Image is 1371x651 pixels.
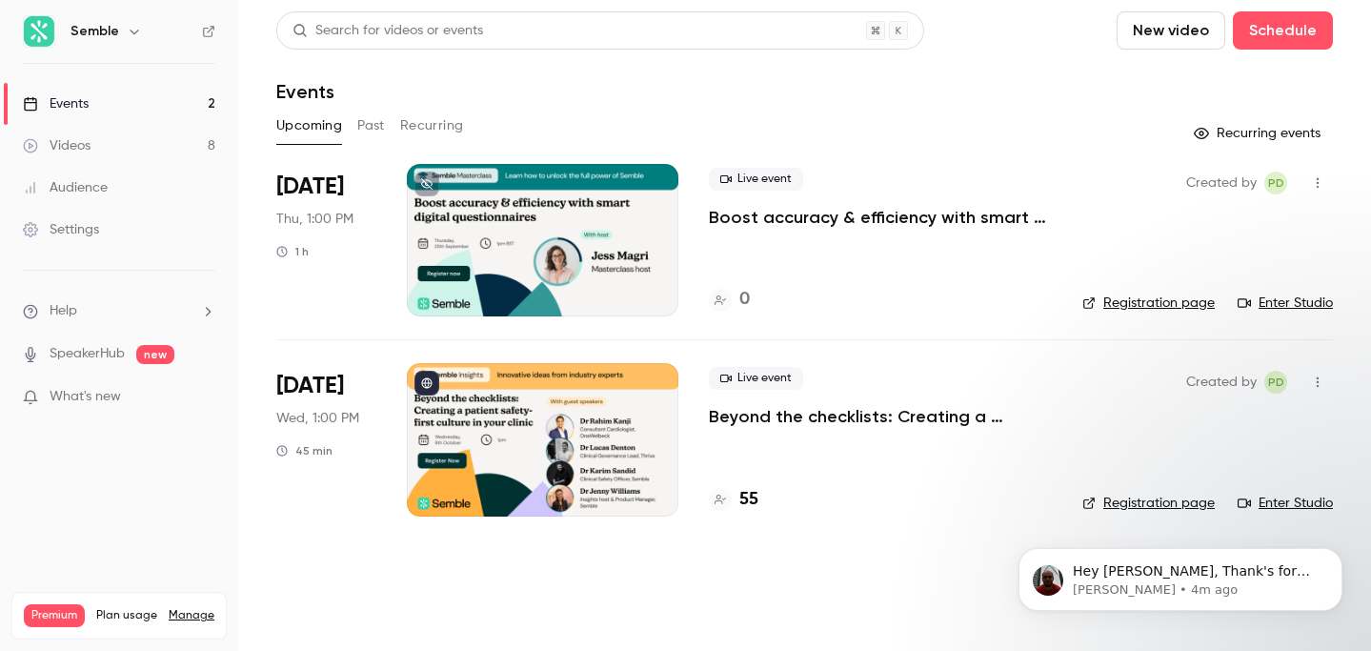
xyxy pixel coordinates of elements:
[739,287,750,313] h4: 0
[136,345,174,364] span: new
[276,210,353,229] span: Thu, 1:00 PM
[1185,118,1333,149] button: Recurring events
[709,405,1052,428] a: Beyond the checklists: Creating a patient safety-first culture in your clinic
[709,287,750,313] a: 0
[276,443,333,458] div: 45 min
[24,16,54,47] img: Semble
[1233,11,1333,50] button: Schedule
[24,604,85,627] span: Premium
[96,608,157,623] span: Plan usage
[23,301,215,321] li: help-dropdown-opener
[23,178,108,197] div: Audience
[23,94,89,113] div: Events
[169,608,214,623] a: Manage
[23,220,99,239] div: Settings
[50,387,121,407] span: What's new
[1238,494,1333,513] a: Enter Studio
[1082,294,1215,313] a: Registration page
[276,111,342,141] button: Upcoming
[276,172,344,202] span: [DATE]
[276,80,334,103] h1: Events
[709,367,803,390] span: Live event
[709,487,758,513] a: 55
[1082,494,1215,513] a: Registration page
[357,111,385,141] button: Past
[739,487,758,513] h4: 55
[990,508,1371,641] iframe: Intercom notifications message
[1268,172,1284,194] span: PD
[276,371,344,401] span: [DATE]
[276,164,376,316] div: Sep 25 Thu, 1:00 PM (Europe/London)
[1117,11,1225,50] button: New video
[292,21,483,41] div: Search for videos or events
[1186,371,1257,394] span: Created by
[400,111,464,141] button: Recurring
[50,301,77,321] span: Help
[709,206,1052,229] a: Boost accuracy & efficiency with smart digital questionnaires
[276,409,359,428] span: Wed, 1:00 PM
[23,136,91,155] div: Videos
[1186,172,1257,194] span: Created by
[1268,371,1284,394] span: PD
[1264,172,1287,194] span: Pascale Day
[50,344,125,364] a: SpeakerHub
[71,22,119,41] h6: Semble
[709,168,803,191] span: Live event
[276,244,309,259] div: 1 h
[1264,371,1287,394] span: Pascale Day
[276,363,376,516] div: Oct 8 Wed, 1:00 PM (Europe/London)
[1238,294,1333,313] a: Enter Studio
